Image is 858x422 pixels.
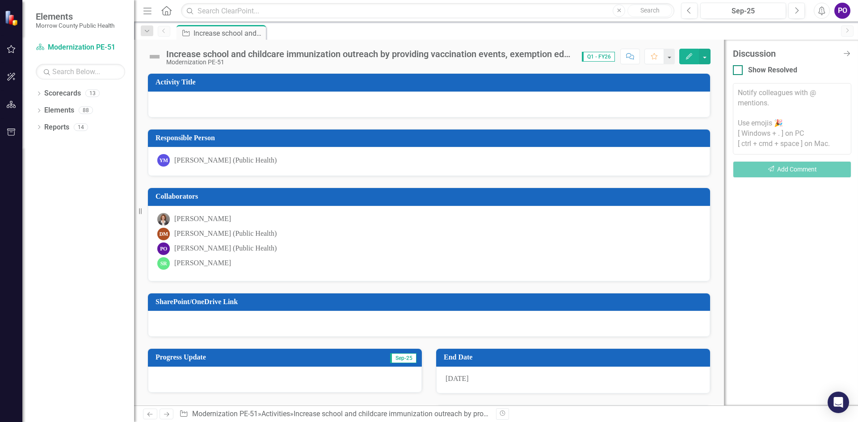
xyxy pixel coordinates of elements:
button: Sep-25 [700,3,786,19]
div: Modernization PE-51 [166,59,573,66]
div: Increase school and childcare immunization outreach by providing vaccination events, exemption ed... [166,49,573,59]
div: DM [157,228,170,240]
div: [PERSON_NAME] (Public Health) [174,155,277,166]
div: Sep-25 [703,6,783,17]
div: Show Resolved [748,65,797,75]
h3: Progress Update [156,353,325,361]
div: [PERSON_NAME] [174,214,231,224]
div: [PERSON_NAME] (Public Health) [174,229,277,239]
h3: Responsible Person [156,134,706,142]
div: PO [157,242,170,255]
span: Elements [36,11,114,22]
div: » » [179,409,489,419]
h3: SharePoint/OneDrive Link [156,298,706,306]
span: Search [640,7,660,14]
a: Scorecards [44,88,81,99]
button: Add Comment [733,161,851,178]
span: [DATE] [446,375,469,382]
a: Reports [44,122,69,133]
a: Activities [261,409,290,418]
input: Search ClearPoint... [181,3,674,19]
div: 88 [79,107,93,114]
div: Open Intercom Messenger [828,392,849,413]
a: Modernization PE-51 [36,42,125,53]
img: ClearPoint Strategy [4,10,20,25]
small: Morrow County Public Health [36,22,114,29]
span: Sep-25 [390,353,416,363]
img: Not Defined [147,50,162,64]
button: Search [627,4,672,17]
h3: End Date [444,353,706,361]
div: Increase school and childcare immunization outreach by providing vaccination events, exemption ed... [193,28,264,39]
img: Robin Canaday [157,213,170,226]
div: [PERSON_NAME] (Public Health) [174,243,277,254]
a: Elements [44,105,74,116]
h3: Activity Title [156,78,706,86]
div: Discussion [733,49,838,58]
a: Modernization PE-51 [192,409,258,418]
div: YM [157,154,170,167]
h3: Collaborators [156,192,706,201]
div: 14 [74,123,88,131]
div: 13 [85,90,100,97]
button: PO [834,3,850,19]
span: Q1 - FY26 [582,52,615,62]
div: SR [157,257,170,270]
div: [PERSON_NAME] [174,258,231,268]
input: Search Below... [36,64,125,79]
